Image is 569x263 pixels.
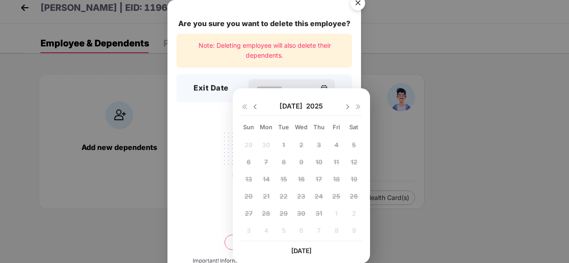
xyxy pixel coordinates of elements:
[276,123,292,131] div: Tue
[241,123,257,131] div: Sun
[252,103,259,110] img: svg+xml;base64,PHN2ZyBpZD0iRHJvcGRvd24tMzJ4MzIiIHhtbG5zPSJodHRwOi8vd3d3LnczLm9yZy8yMDAwL3N2ZyIgd2...
[294,123,309,131] div: Wed
[291,247,312,254] span: [DATE]
[311,123,327,131] div: Thu
[194,82,229,94] h3: Exit Date
[176,18,352,29] div: Are you sure you want to delete this employee?
[258,123,274,131] div: Mon
[214,127,315,198] img: svg+xml;base64,PHN2ZyB4bWxucz0iaHR0cDovL3d3dy53My5vcmcvMjAwMC9zdmciIHdpZHRoPSIyMjQiIGhlaWdodD0iMT...
[306,102,323,111] span: 2025
[321,85,328,92] img: svg+xml;base64,PHN2ZyBpZD0iQ2FsZW5kYXItMzJ4MzIiIHhtbG5zPSJodHRwOi8vd3d3LnczLm9yZy8yMDAwL3N2ZyIgd2...
[280,102,306,111] span: [DATE]
[346,123,362,131] div: Sat
[355,103,362,110] img: svg+xml;base64,PHN2ZyB4bWxucz0iaHR0cDovL3d3dy53My5vcmcvMjAwMC9zdmciIHdpZHRoPSIxNiIgaGVpZ2h0PSIxNi...
[329,123,344,131] div: Fri
[225,235,304,250] button: Delete permanently
[176,34,352,68] div: Note: Deleting employee will also delete their dependents.
[241,103,248,110] img: svg+xml;base64,PHN2ZyB4bWxucz0iaHR0cDovL3d3dy53My5vcmcvMjAwMC9zdmciIHdpZHRoPSIxNiIgaGVpZ2h0PSIxNi...
[344,103,351,110] img: svg+xml;base64,PHN2ZyBpZD0iRHJvcGRvd24tMzJ4MzIiIHhtbG5zPSJodHRwOi8vd3d3LnczLm9yZy8yMDAwL3N2ZyIgd2...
